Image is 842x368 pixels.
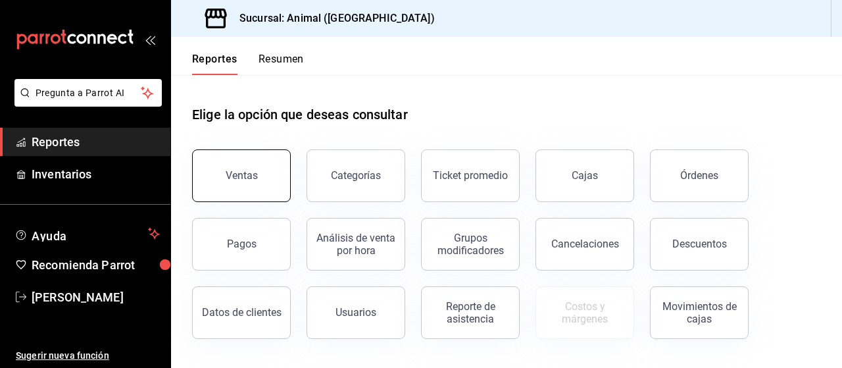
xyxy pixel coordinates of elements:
[421,286,520,339] button: Reporte de asistencia
[551,238,619,250] div: Cancelaciones
[572,169,598,182] div: Cajas
[535,149,634,202] button: Cajas
[433,169,508,182] div: Ticket promedio
[650,149,749,202] button: Órdenes
[32,133,160,151] span: Reportes
[226,169,258,182] div: Ventas
[544,300,626,325] div: Costos y márgenes
[672,238,727,250] div: Descuentos
[14,79,162,107] button: Pregunta a Parrot AI
[229,11,435,26] h3: Sucursal: Animal ([GEOGRAPHIC_DATA])
[259,53,304,75] button: Resumen
[192,53,304,75] div: navigation tabs
[227,238,257,250] div: Pagos
[32,256,160,274] span: Recomienda Parrot
[680,169,718,182] div: Órdenes
[32,226,143,242] span: Ayuda
[315,232,397,257] div: Análisis de venta por hora
[192,218,291,271] button: Pagos
[650,286,749,339] button: Movimientos de cajas
[307,218,405,271] button: Análisis de venta por hora
[307,149,405,202] button: Categorías
[430,300,511,325] div: Reporte de asistencia
[421,218,520,271] button: Grupos modificadores
[658,300,740,325] div: Movimientos de cajas
[32,288,160,306] span: [PERSON_NAME]
[9,95,162,109] a: Pregunta a Parrot AI
[307,286,405,339] button: Usuarios
[192,53,237,75] button: Reportes
[192,105,408,124] h1: Elige la opción que deseas consultar
[430,232,511,257] div: Grupos modificadores
[32,165,160,183] span: Inventarios
[192,149,291,202] button: Ventas
[331,169,381,182] div: Categorías
[202,306,282,319] div: Datos de clientes
[36,86,141,100] span: Pregunta a Parrot AI
[650,218,749,271] button: Descuentos
[335,306,376,319] div: Usuarios
[535,218,634,271] button: Cancelaciones
[192,286,291,339] button: Datos de clientes
[535,286,634,339] button: Contrata inventarios para ver este reporte
[16,349,160,363] span: Sugerir nueva función
[421,149,520,202] button: Ticket promedio
[145,34,155,45] button: open_drawer_menu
